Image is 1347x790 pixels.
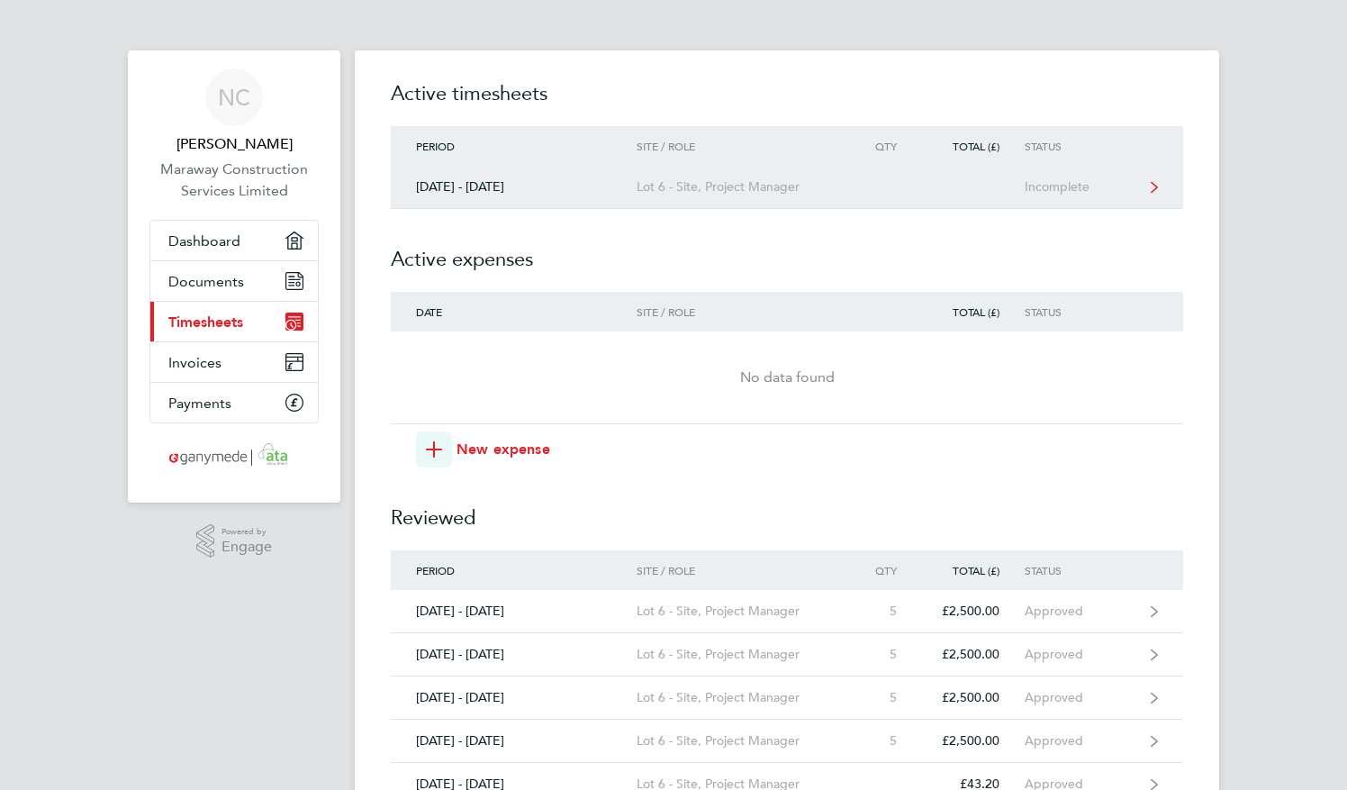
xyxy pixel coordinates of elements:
[922,647,1025,662] div: £2,500.00
[637,690,843,705] div: Lot 6 - Site, Project Manager
[637,140,843,152] div: Site / Role
[922,733,1025,749] div: £2,500.00
[843,690,922,705] div: 5
[168,354,221,371] span: Invoices
[391,166,1183,209] a: [DATE] - [DATE]Lot 6 - Site, Project ManagerIncomplete
[391,468,1183,550] h2: Reviewed
[637,179,843,195] div: Lot 6 - Site, Project Manager
[391,367,1183,388] div: No data found
[1025,564,1135,577] div: Status
[1025,604,1135,619] div: Approved
[391,733,637,749] div: [DATE] - [DATE]
[196,524,273,558] a: Powered byEngage
[150,342,318,382] a: Invoices
[1025,690,1135,705] div: Approved
[168,395,231,412] span: Payments
[391,720,1183,763] a: [DATE] - [DATE]Lot 6 - Site, Project Manager5£2,500.00Approved
[221,540,272,555] span: Engage
[1025,733,1135,749] div: Approved
[164,441,305,470] img: ganymedesolutions-logo-retina.png
[149,441,319,470] a: Go to home page
[922,305,1025,318] div: Total (£)
[922,140,1025,152] div: Total (£)
[637,305,843,318] div: Site / Role
[149,133,319,155] span: Nial Casey
[391,179,637,195] div: [DATE] - [DATE]
[391,690,637,705] div: [DATE] - [DATE]
[1025,305,1135,318] div: Status
[391,647,637,662] div: [DATE] - [DATE]
[843,564,922,577] div: Qty
[637,647,843,662] div: Lot 6 - Site, Project Manager
[221,524,272,540] span: Powered by
[1025,179,1135,195] div: Incomplete
[1025,647,1135,662] div: Approved
[416,431,550,468] button: New expense
[150,302,318,341] a: Timesheets
[218,86,250,109] span: NC
[637,564,843,577] div: Site / Role
[416,139,455,153] span: Period
[391,590,1183,633] a: [DATE] - [DATE]Lot 6 - Site, Project Manager5£2,500.00Approved
[168,313,243,331] span: Timesheets
[922,564,1025,577] div: Total (£)
[149,159,319,202] a: Maraway Construction Services Limited
[391,209,1183,292] h2: Active expenses
[150,261,318,301] a: Documents
[637,604,843,619] div: Lot 6 - Site, Project Manager
[637,733,843,749] div: Lot 6 - Site, Project Manager
[168,232,240,250] span: Dashboard
[128,50,340,503] nav: Main navigation
[391,79,1183,126] h2: Active timesheets
[843,604,922,619] div: 5
[457,439,550,460] span: New expense
[391,305,637,318] div: Date
[1025,140,1135,152] div: Status
[843,140,922,152] div: Qty
[416,563,455,577] span: Period
[922,604,1025,619] div: £2,500.00
[391,604,637,619] div: [DATE] - [DATE]
[391,633,1183,676] a: [DATE] - [DATE]Lot 6 - Site, Project Manager5£2,500.00Approved
[150,383,318,422] a: Payments
[150,221,318,260] a: Dashboard
[843,647,922,662] div: 5
[922,690,1025,705] div: £2,500.00
[391,676,1183,720] a: [DATE] - [DATE]Lot 6 - Site, Project Manager5£2,500.00Approved
[843,733,922,749] div: 5
[168,273,244,290] span: Documents
[149,68,319,155] a: NC[PERSON_NAME]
